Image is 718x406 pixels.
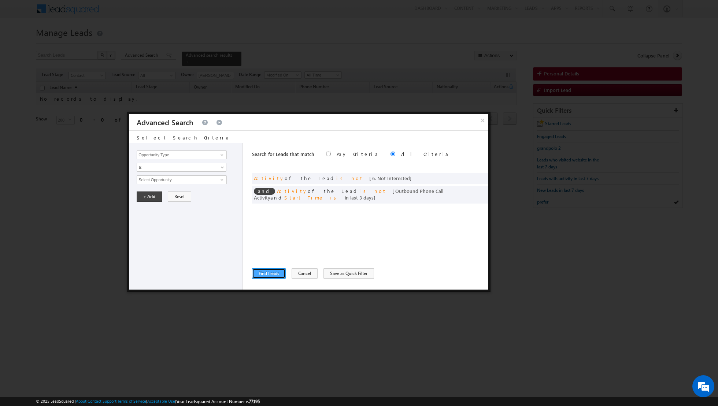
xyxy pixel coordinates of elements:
[10,68,134,220] textarea: Type your message and hit 'Enter'
[216,151,226,159] a: Show All Items
[337,151,379,157] label: Any Criteria
[38,38,123,48] div: Chat with us now
[176,399,260,404] span: Your Leadsquared Account Number is
[137,175,227,184] input: Type to Search
[249,399,260,404] span: 77195
[118,399,146,403] a: Terms of Service
[137,134,230,141] span: Select Search Criteria
[137,191,162,202] button: + Add
[88,399,116,403] a: Contact Support
[277,188,308,194] span: Activity
[292,268,318,279] button: Cancel
[359,188,386,194] span: is not
[120,4,138,21] div: Minimize live chat window
[137,150,227,159] input: Type to Search
[330,194,339,201] span: is
[147,399,175,403] a: Acceptable Use
[254,175,285,181] span: Activity
[345,194,374,201] span: in last 3 days
[401,151,449,157] label: All Criteria
[284,194,324,201] span: Start Time
[168,191,191,202] button: Reset
[137,163,226,172] a: Is
[254,188,443,201] span: of the Lead and ]
[12,38,31,48] img: d_60004797649_company_0_60004797649
[336,175,363,181] span: is not
[254,188,443,201] span: [ Outbound Phone Call Activity
[137,164,216,171] span: Is
[254,188,275,195] span: and
[477,114,489,127] button: ×
[216,176,226,183] a: Show All Items
[369,175,410,181] span: [ 6. Not Interested
[252,151,314,157] span: Search for Leads that match
[137,114,193,130] h3: Advanced Search
[36,398,260,405] span: © 2025 LeadSquared | | | | |
[100,226,133,235] em: Start Chat
[76,399,86,403] a: About
[252,268,286,279] button: Find Leads
[254,175,415,181] span: of the Lead ]
[323,268,374,279] button: Save as Quick Filter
